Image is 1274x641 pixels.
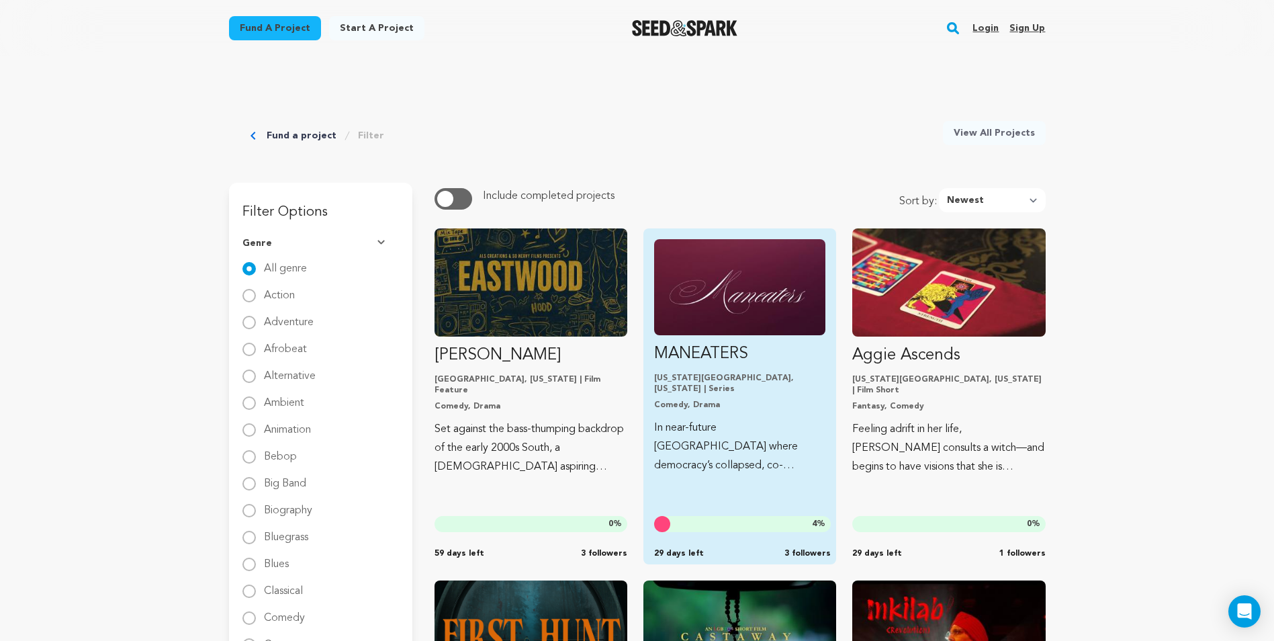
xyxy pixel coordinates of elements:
p: Comedy, Drama [435,401,627,412]
h3: Filter Options [229,183,412,226]
span: % [812,519,825,529]
p: [GEOGRAPHIC_DATA], [US_STATE] | Film Feature [435,374,627,396]
p: Aggie Ascends [852,345,1045,366]
label: Adventure [264,306,314,328]
a: View All Projects [943,121,1046,145]
p: MANEATERS [654,343,825,365]
a: Sign up [1009,17,1045,39]
a: Seed&Spark Homepage [632,20,737,36]
span: 29 days left [852,548,902,559]
span: % [1027,519,1040,529]
span: 4 [812,520,817,528]
a: Fund Aggie Ascends [852,228,1045,476]
a: Login [972,17,999,39]
div: Open Intercom Messenger [1228,595,1261,628]
p: Fantasy, Comedy [852,401,1045,412]
a: Start a project [329,16,424,40]
label: Afrobeat [264,333,307,355]
p: Set against the bass-thumping backdrop of the early 2000s South, a [DEMOGRAPHIC_DATA] aspiring ra... [435,420,627,476]
label: Biography [264,495,312,516]
p: Comedy, Drama [654,400,825,411]
label: Classical [264,575,303,597]
span: 59 days left [435,548,484,559]
span: 0 [1027,520,1032,528]
label: Bluegrass [264,521,308,543]
label: Big Band [264,468,306,489]
span: 1 followers [999,548,1046,559]
p: In near-future [GEOGRAPHIC_DATA] where democracy’s collapsed, co-dependent 20-somethings risk eve... [654,419,825,475]
img: Seed&Spark Logo Dark Mode [632,20,737,36]
label: Animation [264,414,311,435]
label: Comedy [264,602,305,624]
a: Fund a project [267,129,336,142]
a: Fund EASTWOOD [435,228,627,476]
label: Bebop [264,441,297,462]
p: [US_STATE][GEOGRAPHIC_DATA], [US_STATE] | Film Short [852,374,1045,396]
a: Fund a project [229,16,321,40]
span: % [608,519,622,529]
p: [US_STATE][GEOGRAPHIC_DATA], [US_STATE] | Series [654,373,825,394]
span: Sort by: [899,194,939,212]
label: Blues [264,548,289,570]
label: Action [264,280,295,301]
span: Include completed projects [483,191,615,202]
label: Ambient [264,387,304,409]
span: 29 days left [654,548,704,559]
p: Feeling adrift in her life, [PERSON_NAME] consults a witch—and begins to have visions that she is... [852,420,1045,476]
button: Genre [242,226,399,261]
label: All genre [264,253,307,274]
img: Seed&Spark Arrow Down Icon [377,240,388,247]
span: Genre [242,237,272,250]
label: Alternative [264,360,316,382]
span: 3 followers [784,548,831,559]
a: Filter [358,129,384,142]
div: Breadcrumb [251,121,384,151]
a: Fund MANEATERS [654,239,825,475]
span: 3 followers [581,548,627,559]
p: [PERSON_NAME] [435,345,627,366]
span: 0 [608,520,613,528]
